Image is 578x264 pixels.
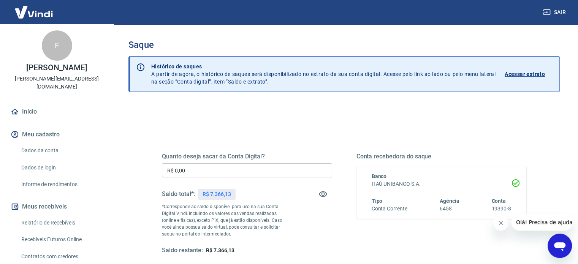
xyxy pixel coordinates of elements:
[6,75,108,91] p: [PERSON_NAME][EMAIL_ADDRESS][DOMAIN_NAME]
[493,215,508,231] iframe: Fechar mensagem
[505,63,553,85] a: Acessar extrato
[18,143,105,158] a: Dados da conta
[18,232,105,247] a: Recebíveis Futuros Online
[9,198,105,215] button: Meus recebíveis
[372,180,511,188] h6: ITAÚ UNIBANCO S.A.
[18,177,105,192] a: Informe de rendimentos
[372,205,407,213] h6: Conta Corrente
[440,198,459,204] span: Agência
[505,70,545,78] p: Acessar extrato
[162,247,203,255] h5: Saldo restante:
[9,0,59,24] img: Vindi
[128,40,560,50] h3: Saque
[162,153,332,160] h5: Quanto deseja sacar da Conta Digital?
[491,205,511,213] h6: 19390-8
[162,190,195,198] h5: Saldo total*:
[9,103,105,120] a: Início
[491,198,506,204] span: Conta
[151,63,496,85] p: A partir de agora, o histórico de saques será disponibilizado no extrato da sua conta digital. Ac...
[542,5,569,19] button: Sair
[372,198,383,204] span: Tipo
[548,234,572,258] iframe: Botão para abrir a janela de mensagens
[18,215,105,231] a: Relatório de Recebíveis
[203,190,231,198] p: R$ 7.366,13
[42,30,72,61] div: F
[162,203,290,237] p: *Corresponde ao saldo disponível para uso na sua Conta Digital Vindi. Incluindo os valores das ve...
[356,153,527,160] h5: Conta recebedora do saque
[18,160,105,175] a: Dados de login
[9,126,105,143] button: Meu cadastro
[26,64,87,72] p: [PERSON_NAME]
[5,5,64,11] span: Olá! Precisa de ajuda?
[206,247,234,253] span: R$ 7.366,13
[151,63,496,70] p: Histórico de saques
[372,173,387,179] span: Banco
[511,214,572,231] iframe: Mensagem da empresa
[440,205,459,213] h6: 6458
